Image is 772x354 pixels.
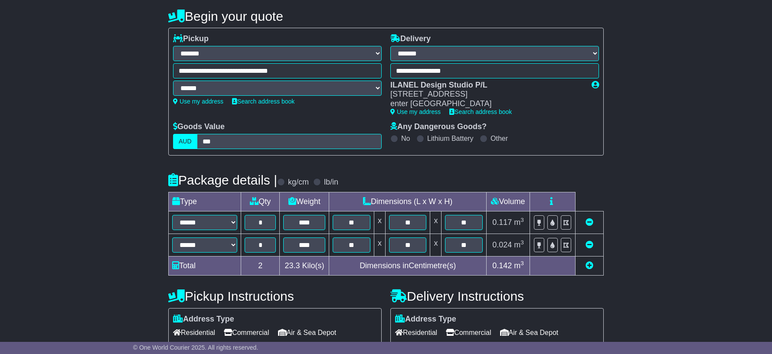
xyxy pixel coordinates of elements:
a: Add new item [586,261,593,270]
td: Volume [486,192,530,211]
label: Any Dangerous Goods? [390,122,487,132]
sup: 3 [520,260,524,266]
td: Qty [241,192,280,211]
span: © One World Courier 2025. All rights reserved. [133,344,258,351]
td: Total [169,256,241,275]
td: x [374,234,385,256]
h4: Pickup Instructions [168,289,382,303]
span: Air & Sea Depot [500,326,559,339]
label: AUD [173,134,197,149]
label: kg/cm [288,178,309,187]
label: Delivery [390,34,431,44]
span: 0.142 [492,261,512,270]
h4: Begin your quote [168,9,604,23]
a: Use my address [390,108,441,115]
span: 23.3 [285,261,300,270]
span: m [514,261,524,270]
span: m [514,240,524,249]
a: Remove this item [586,218,593,227]
sup: 3 [520,217,524,223]
td: Type [169,192,241,211]
label: Address Type [395,315,456,324]
label: No [401,134,410,143]
td: x [430,211,442,234]
label: Pickup [173,34,209,44]
div: enter [GEOGRAPHIC_DATA] [390,99,583,109]
label: Address Type [173,315,234,324]
span: Residential [395,326,437,339]
td: x [374,211,385,234]
a: Remove this item [586,240,593,249]
span: Commercial [224,326,269,339]
label: Goods Value [173,122,225,132]
td: Dimensions in Centimetre(s) [329,256,487,275]
div: [STREET_ADDRESS] [390,90,583,99]
td: Weight [280,192,329,211]
a: Search address book [232,98,294,105]
label: Other [491,134,508,143]
td: Dimensions (L x W x H) [329,192,487,211]
span: 0.117 [492,218,512,227]
span: m [514,218,524,227]
td: x [430,234,442,256]
a: Search address book [449,108,512,115]
h4: Delivery Instructions [390,289,604,303]
div: ILANEL Design Studio P/L [390,81,583,90]
sup: 3 [520,239,524,246]
h4: Package details | [168,173,277,187]
label: lb/in [324,178,338,187]
td: 2 [241,256,280,275]
span: Air & Sea Depot [278,326,337,339]
span: Commercial [446,326,491,339]
a: Use my address [173,98,223,105]
label: Lithium Battery [427,134,474,143]
span: 0.024 [492,240,512,249]
span: Residential [173,326,215,339]
td: Kilo(s) [280,256,329,275]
